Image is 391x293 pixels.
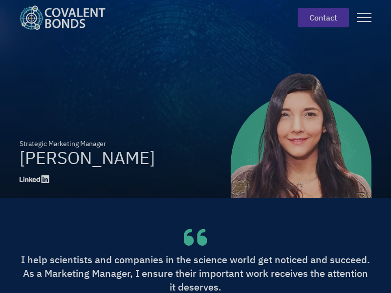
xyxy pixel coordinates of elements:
[20,149,155,167] h1: [PERSON_NAME]
[20,5,106,30] img: Covalent Bonds White / Teal Logo
[20,139,155,149] div: Strategic Marketing Manager
[20,5,113,30] a: home
[298,8,349,27] a: contact
[231,57,371,198] img: Stephanie Torres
